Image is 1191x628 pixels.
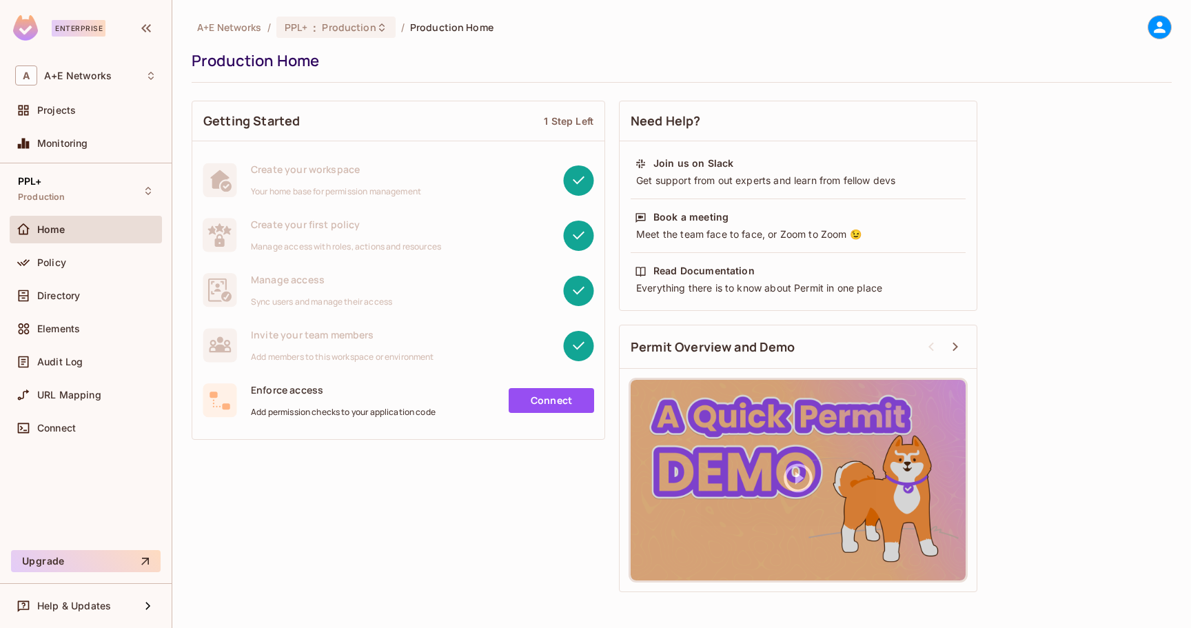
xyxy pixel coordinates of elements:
span: Help & Updates [37,600,111,611]
span: Permit Overview and Demo [631,338,795,356]
span: the active workspace [197,21,262,34]
div: Enterprise [52,20,105,37]
span: Invite your team members [251,328,434,341]
span: Production [18,192,65,203]
div: Everything there is to know about Permit in one place [635,281,961,295]
img: SReyMgAAAABJRU5ErkJggg== [13,15,38,41]
a: Connect [509,388,594,413]
span: Policy [37,257,66,268]
span: Monitoring [37,138,88,149]
span: PPL+ [18,176,42,187]
div: 1 Step Left [544,114,593,128]
span: PPL+ [285,21,308,34]
span: A [15,65,37,85]
span: Need Help? [631,112,701,130]
span: : [312,22,317,33]
span: Workspace: A+E Networks [44,70,112,81]
span: URL Mapping [37,389,101,401]
div: Meet the team face to face, or Zoom to Zoom 😉 [635,227,961,241]
span: Getting Started [203,112,300,130]
span: Audit Log [37,356,83,367]
span: Sync users and manage their access [251,296,392,307]
span: Connect [37,423,76,434]
div: Get support from out experts and learn from fellow devs [635,174,961,188]
span: Enforce access [251,383,436,396]
span: Production [322,21,376,34]
li: / [401,21,405,34]
span: Create your workspace [251,163,421,176]
span: Home [37,224,65,235]
span: Projects [37,105,76,116]
span: Elements [37,323,80,334]
span: Add members to this workspace or environment [251,352,434,363]
button: Upgrade [11,550,161,572]
div: Book a meeting [653,210,729,224]
div: Production Home [192,50,1165,71]
span: Your home base for permission management [251,186,421,197]
span: Directory [37,290,80,301]
div: Join us on Slack [653,156,733,170]
span: Add permission checks to your application code [251,407,436,418]
li: / [267,21,271,34]
div: Read Documentation [653,264,755,278]
span: Create your first policy [251,218,441,231]
span: Manage access [251,273,392,286]
span: Manage access with roles, actions and resources [251,241,441,252]
span: Production Home [410,21,493,34]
